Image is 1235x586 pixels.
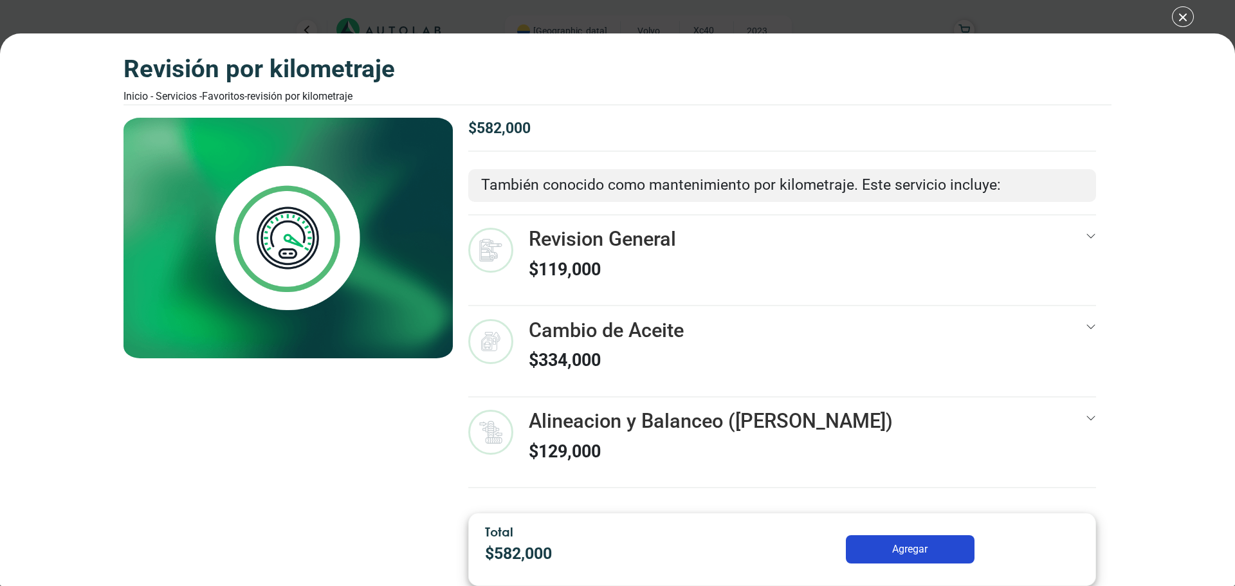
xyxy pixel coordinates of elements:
[529,257,676,282] p: $ 119,000
[485,524,513,539] span: Total
[468,118,1096,140] p: $ 582,000
[247,90,352,102] font: Revisión por Kilometraje
[468,228,513,273] img: revision_general-v3.svg
[485,542,722,565] p: $ 582,000
[468,319,513,364] img: cambio_de_aceite-v3.svg
[529,347,684,373] p: $ 334,000
[529,439,893,464] p: $ 129,000
[529,228,676,252] h3: Revision General
[468,410,513,455] img: alineacion_y_balanceo-v3.svg
[123,89,395,104] div: Inicio - Servicios - Favoritos -
[123,54,395,84] h3: Revisión por Kilometraje
[481,174,1083,197] p: También conocido como mantenimiento por kilometraje. Este servicio incluye:
[529,410,893,434] h3: Alineacion y Balanceo ([PERSON_NAME])
[529,319,684,343] h3: Cambio de Aceite
[846,535,974,563] button: Agregar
